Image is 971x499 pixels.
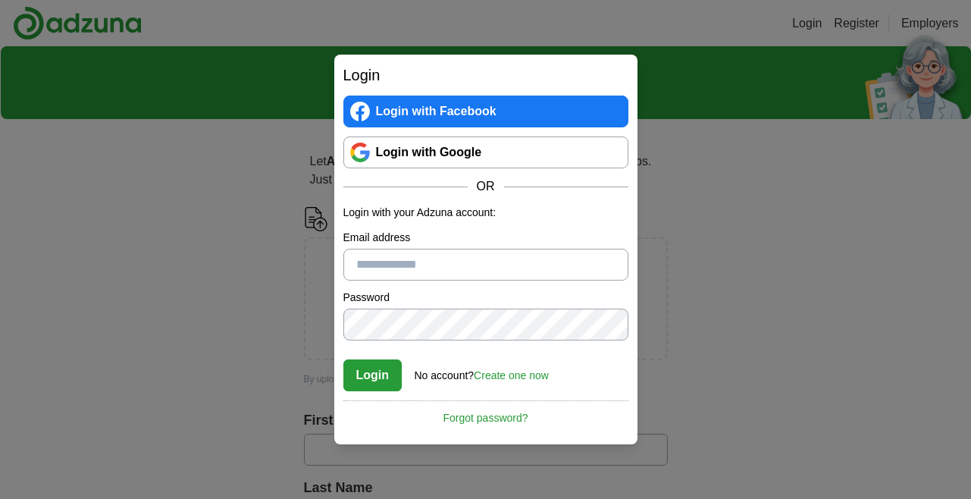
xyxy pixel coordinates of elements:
[343,230,628,246] label: Email address
[343,205,628,221] p: Login with your Adzuna account:
[474,369,549,381] a: Create one now
[343,96,628,127] a: Login with Facebook
[468,177,504,196] span: OR
[343,290,628,306] label: Password
[343,137,628,168] a: Login with Google
[343,400,628,426] a: Forgot password?
[415,359,549,384] div: No account?
[343,64,628,86] h2: Login
[343,359,402,391] button: Login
